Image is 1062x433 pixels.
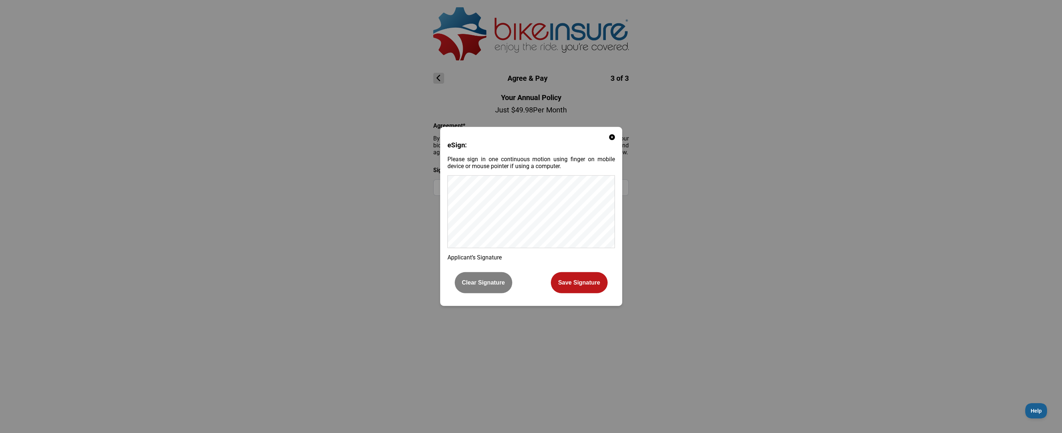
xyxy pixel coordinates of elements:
[447,254,615,261] p: Applicant’s Signature
[455,272,512,293] button: Clear Signature
[447,141,615,149] h3: eSign:
[447,156,615,170] p: Please sign in one continuous motion using finger on mobile device or mouse pointer if using a co...
[1025,403,1047,418] iframe: Toggle Customer Support
[551,272,608,293] button: Save Signature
